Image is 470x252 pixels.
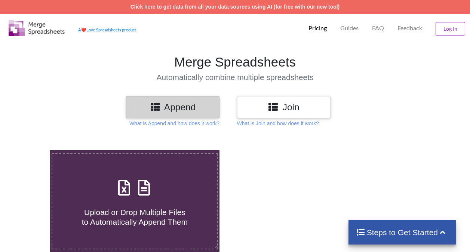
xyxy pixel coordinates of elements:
[81,27,86,32] span: heart
[129,120,219,127] p: What is Append and how does it work?
[372,24,384,32] p: FAQ
[340,24,359,32] p: Guides
[78,27,136,32] a: AheartLove Spreadsheets product
[308,24,327,32] p: Pricing
[130,4,340,10] a: Click here to get data from all your data sources using AI (for free with our new tool)
[82,208,188,226] span: Upload or Drop Multiple Files to Automatically Append Them
[9,20,65,36] img: Logo.png
[397,25,422,31] span: Feedback
[243,102,325,113] h3: Join
[436,22,465,36] button: Log In
[237,120,319,127] p: What is Join and how does it work?
[356,228,448,237] h4: Steps to Get Started
[132,102,214,113] h3: Append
